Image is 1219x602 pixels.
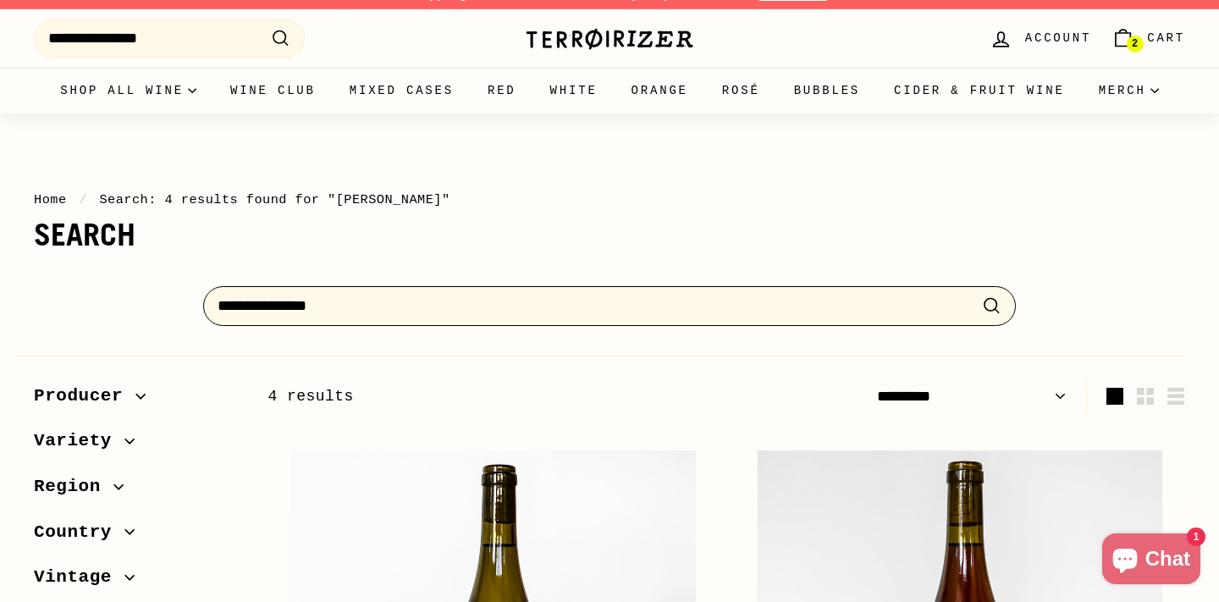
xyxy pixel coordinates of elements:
a: Home [34,192,67,207]
a: White [533,68,615,113]
a: Mixed Cases [333,68,471,113]
span: Variety [34,427,124,456]
summary: Shop all wine [43,68,213,113]
inbox-online-store-chat: Shopify online store chat [1097,533,1205,588]
button: Region [34,468,240,514]
button: Variety [34,423,240,468]
span: 2 [1132,38,1138,50]
a: Orange [615,68,705,113]
a: Wine Club [213,68,333,113]
span: / [74,192,91,207]
a: Rosé [705,68,777,113]
h1: Search [34,218,1185,252]
nav: breadcrumbs [34,190,1185,210]
a: Cider & Fruit Wine [877,68,1082,113]
a: Red [471,68,533,113]
button: Producer [34,378,240,423]
div: 4 results [268,384,726,409]
a: Bubbles [777,68,877,113]
summary: Merch [1082,68,1176,113]
span: Producer [34,382,135,411]
span: Cart [1147,29,1185,47]
span: Account [1025,29,1091,47]
span: Search: 4 results found for "[PERSON_NAME]" [99,192,450,207]
span: Vintage [34,563,124,592]
a: Account [979,14,1101,64]
span: Country [34,518,124,547]
span: Region [34,472,113,501]
a: Cart [1101,14,1195,64]
button: Country [34,514,240,560]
